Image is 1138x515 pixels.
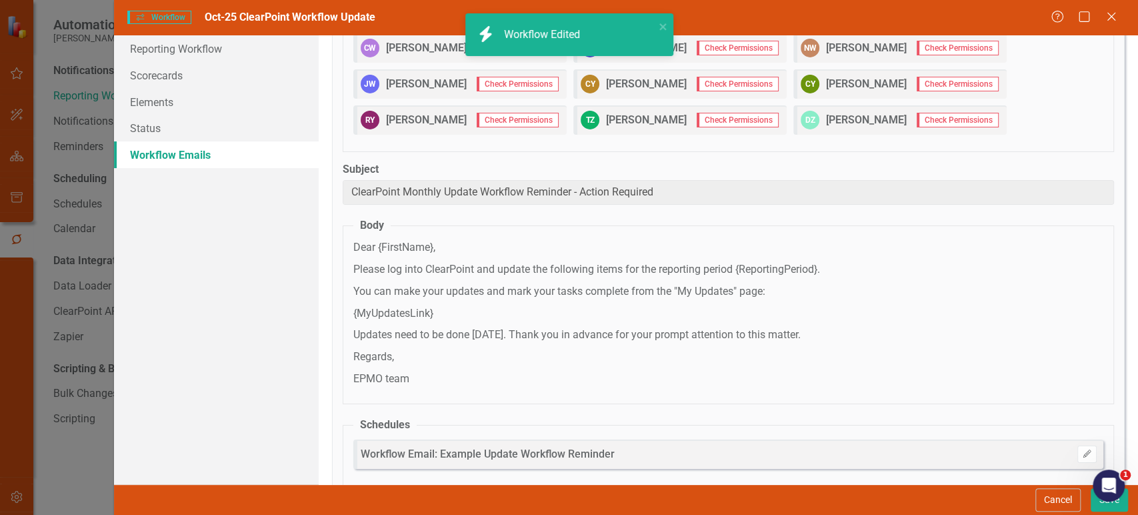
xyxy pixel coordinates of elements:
[127,11,191,24] span: Workflow
[361,39,379,57] div: CW
[1093,470,1125,502] iframe: Intercom live chat
[353,328,1103,343] p: Updates need to be done [DATE]. Thank you in advance for your prompt attention to this matter.
[801,111,819,129] div: DZ
[353,262,1103,278] p: Please log into ClearPoint and update the following items for the reporting period {ReportingPeri...
[581,111,599,129] div: TZ
[917,113,999,127] span: Check Permissions
[659,19,668,34] button: close
[606,77,687,92] strong: [PERSON_NAME]
[361,75,379,93] div: JW
[801,75,819,93] div: CY
[353,240,1103,255] p: Dear {FirstName},
[114,35,319,62] a: Reporting Workflow
[1120,470,1131,480] span: 1
[361,111,379,129] div: RY
[697,77,779,91] span: Check Permissions
[477,77,559,91] span: Check Permissions
[826,77,907,92] strong: [PERSON_NAME]
[114,62,319,89] a: Scorecards
[361,447,615,462] span: Workflow Email: Example Update Workflow Reminder
[697,113,779,127] span: Check Permissions
[353,372,1103,387] p: EPMO team
[477,113,559,127] span: Check Permissions
[581,75,599,93] div: CY
[697,41,779,55] span: Check Permissions
[114,115,319,141] a: Status
[114,141,319,168] a: Workflow Emails
[343,162,1114,177] label: Subject
[205,11,375,23] span: Oct-25 ClearPoint Workflow Update
[386,77,467,92] strong: [PERSON_NAME]
[386,113,467,128] strong: [PERSON_NAME]
[826,41,907,56] strong: [PERSON_NAME]
[386,41,467,56] strong: [PERSON_NAME]
[353,218,391,233] legend: Body
[353,284,1103,300] p: You can make your updates and mark your tasks complete from the "My Updates" page:
[114,89,319,115] a: Elements
[917,77,999,91] span: Check Permissions
[504,27,583,43] div: Workflow Edited
[353,350,1103,365] p: Regards,
[917,41,999,55] span: Check Permissions
[801,39,819,57] div: NW
[353,418,417,433] legend: Schedules
[1091,488,1128,512] button: Save
[1035,488,1081,512] button: Cancel
[826,113,907,128] strong: [PERSON_NAME]
[606,113,687,128] strong: [PERSON_NAME]
[353,306,1103,322] p: {MyUpdatesLink}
